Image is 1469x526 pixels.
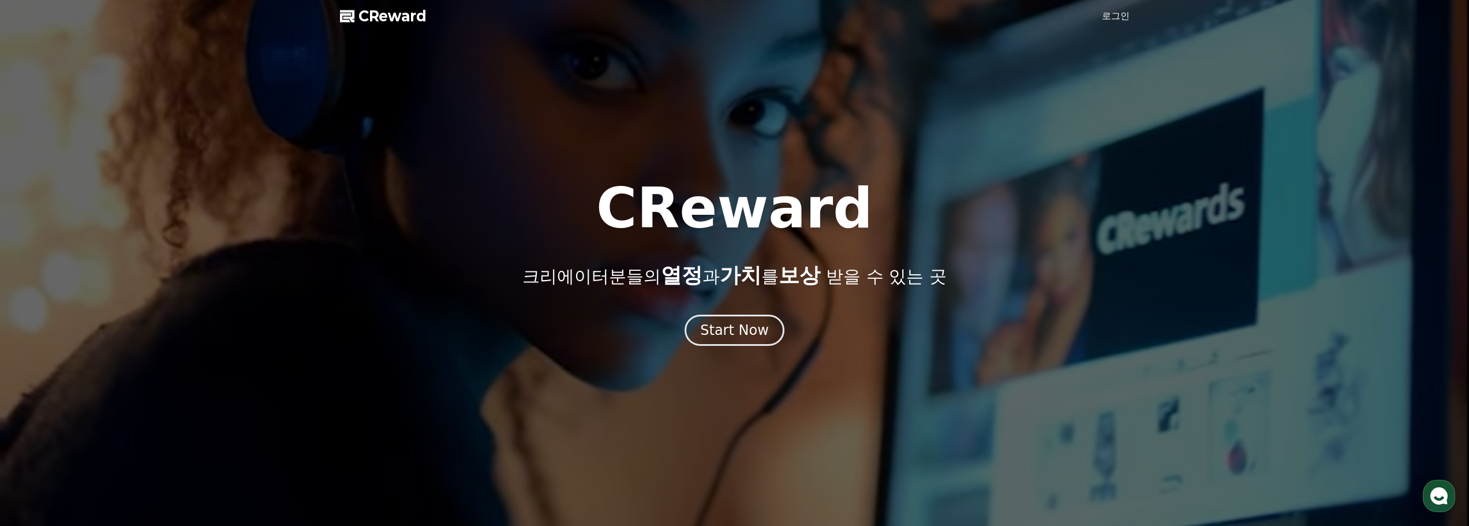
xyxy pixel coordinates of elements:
[76,366,149,395] a: 대화
[149,366,222,395] a: 설정
[1102,9,1130,23] a: 로그인
[106,384,119,393] span: 대화
[685,326,784,337] a: Start Now
[596,181,873,236] h1: CReward
[700,321,769,340] div: Start Now
[340,7,427,25] a: CReward
[358,7,427,25] span: CReward
[661,263,702,287] span: 열정
[36,383,43,393] span: 홈
[3,366,76,395] a: 홈
[178,383,192,393] span: 설정
[720,263,761,287] span: 가치
[685,315,784,346] button: Start Now
[522,264,946,287] p: 크리에이터분들의 과 를 받을 수 있는 곳
[779,263,820,287] span: 보상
